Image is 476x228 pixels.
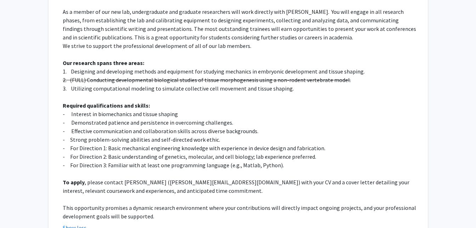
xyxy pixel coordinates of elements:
[63,178,419,195] p: , please contact [PERSON_NAME] ([PERSON_NAME][EMAIL_ADDRESS][DOMAIN_NAME]) with your CV and a cov...
[63,76,351,83] s: 2. (FULL) Conducting developmental biological studies of tissue morphogenesis using a non-rodent ...
[63,152,419,161] p: - For Direction 2: Basic understanding of genetics, molecular, and cell biology; lab experience p...
[63,110,419,118] p: - Interest in biomechanics and tissue shaping
[63,7,419,42] p: As a member of our new lab, undergraduate and graduate researchers will work directly with [PERSO...
[5,196,30,223] iframe: Chat
[63,67,419,76] p: 1. Designing and developing methods and equipment for studying mechanics in embryonic development...
[63,59,144,66] strong: Our research spans three areas:
[63,127,419,135] p: - Effective communication and collaboration skills across diverse backgrounds.
[63,161,419,169] p: - For Direction 3: Familiar with at least one programming language (e.g., Matlab, Python).
[63,118,419,127] p: - Demonstrated patience and persistence in overcoming challenges.
[63,84,419,93] p: 3. Utilizing computational modeling to simulate collective cell movement and tissue shaping.
[63,179,85,186] strong: To apply
[63,102,150,109] strong: Required qualifications and skills:
[63,203,419,221] p: This opportunity promises a dynamic research environment where your contributions will directly i...
[63,144,419,152] p: - For Direction 1: Basic mechanical engineering knowledge with experience in device design and fa...
[63,135,419,144] p: - Strong problem-solving abilities and self-directed work ethic.
[63,42,419,50] p: We strive to support the professional development of all of our lab members.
